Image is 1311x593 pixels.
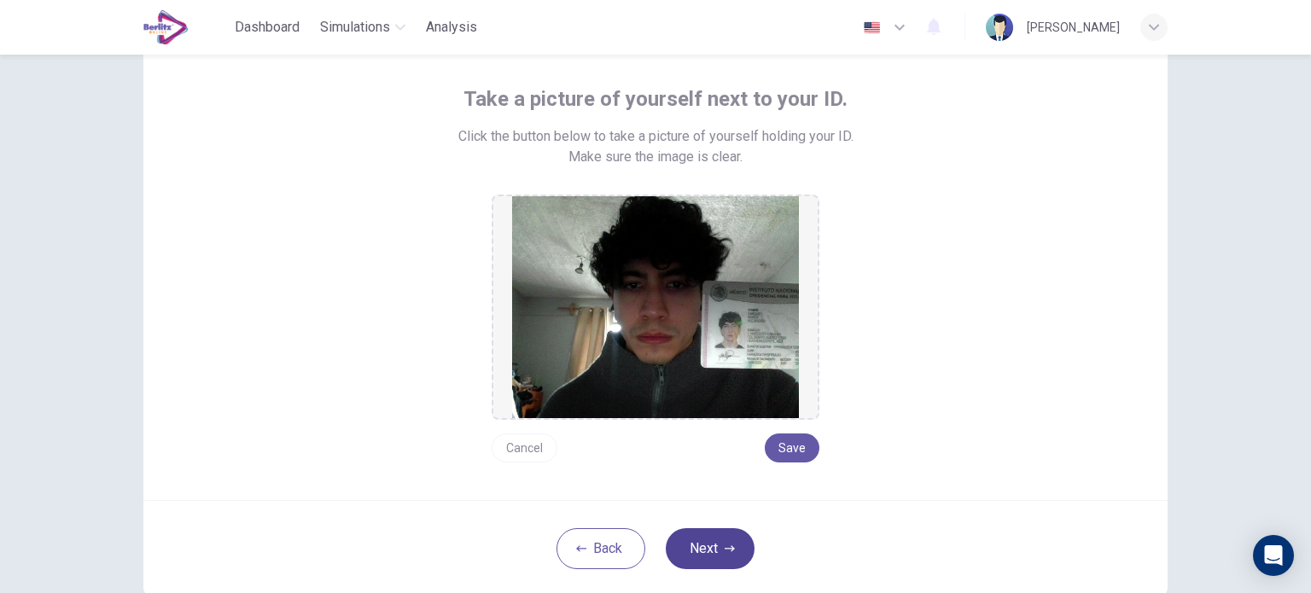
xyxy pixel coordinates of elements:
button: Next [666,528,755,569]
button: Save [765,433,819,462]
img: Profile picture [986,14,1013,41]
button: Cancel [492,433,557,462]
button: Simulations [313,12,412,43]
span: Make sure the image is clear. [568,147,743,167]
span: Analysis [426,17,477,38]
button: Back [556,528,645,569]
img: preview screemshot [512,196,799,418]
div: [PERSON_NAME] [1027,17,1120,38]
img: EduSynch logo [143,10,189,44]
span: Dashboard [235,17,300,38]
span: Simulations [320,17,390,38]
span: Click the button below to take a picture of yourself holding your ID. [458,126,854,147]
span: Take a picture of yourself next to your ID. [463,85,848,113]
a: EduSynch logo [143,10,228,44]
button: Analysis [419,12,484,43]
div: Open Intercom Messenger [1253,535,1294,576]
button: Dashboard [228,12,306,43]
img: en [861,21,883,34]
